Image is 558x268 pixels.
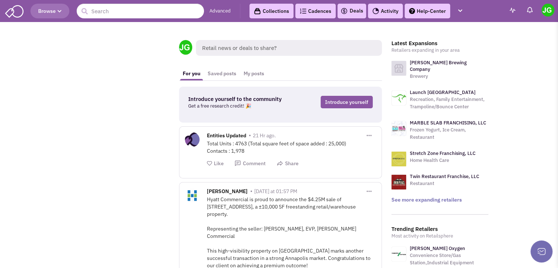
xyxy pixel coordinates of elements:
[391,152,406,166] img: logo
[391,121,406,136] img: logo
[391,40,488,47] h3: Latest Expansions
[249,4,293,18] a: Collections
[410,173,479,180] a: Twin Restaurant Franchise, LLC
[204,67,240,80] a: Saved posts
[254,188,297,195] span: [DATE] at 01:57 PM
[196,40,382,56] span: Retail news or deals to share?
[410,96,488,111] p: Recreation, Family Entertainment, Trampoline/Bounce Center
[38,8,62,14] span: Browse
[234,160,266,167] button: Comment
[541,4,554,17] img: Jegan Gomangalam
[340,7,363,15] a: Deals
[179,67,204,80] a: For you
[410,150,475,156] a: Stretch Zone Franchising, LLC
[188,102,292,110] p: Get a free research credit! 🎉
[300,8,306,14] img: Cadences_logo.png
[391,175,406,189] img: logo
[214,160,224,167] span: Like
[410,120,486,126] a: MARBLE SLAB FRANCHISING, LLC
[30,4,69,18] button: Browse
[409,8,415,14] img: help.png
[240,67,268,80] a: My posts
[207,140,376,155] div: Total Units : 4763 (Total square feet of space added : 25,000) Contacts : 1,978
[391,247,406,261] img: www.robertsoxygen.com
[391,47,488,54] p: Retailers expanding in your area
[340,7,348,15] img: icon-deals.svg
[391,226,488,232] h3: Trending Retailers
[207,160,224,167] button: Like
[5,4,23,18] img: SmartAdmin
[410,73,488,80] p: Brewery
[410,126,488,141] p: Frozen Yogurt, Ice Cream, Restaurant
[372,8,379,14] img: Activity.png
[410,89,475,95] a: Launch [GEOGRAPHIC_DATA]
[207,188,248,196] span: [PERSON_NAME]
[391,232,488,240] p: Most activity on Retailsphere
[368,4,403,18] a: Activity
[209,8,231,15] a: Advanced
[207,132,246,141] span: Entities Updated
[277,160,299,167] button: Share
[410,59,467,72] a: [PERSON_NAME] Brewing Company
[254,8,261,15] img: icon-collection-lavender-black.svg
[410,245,465,251] a: [PERSON_NAME] Oxygen
[391,196,462,203] a: See more expanding retailers
[391,91,406,105] img: logo
[295,4,336,18] a: Cadences
[410,157,475,164] p: Home Health Care
[77,4,204,18] input: Search
[410,180,479,187] p: Restaurant
[321,96,373,108] a: Introduce yourself
[391,61,406,76] img: logo
[188,96,292,102] h3: Introduce yourself to the community
[253,132,276,139] span: 21 Hr ago.
[405,4,450,18] a: Help-Center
